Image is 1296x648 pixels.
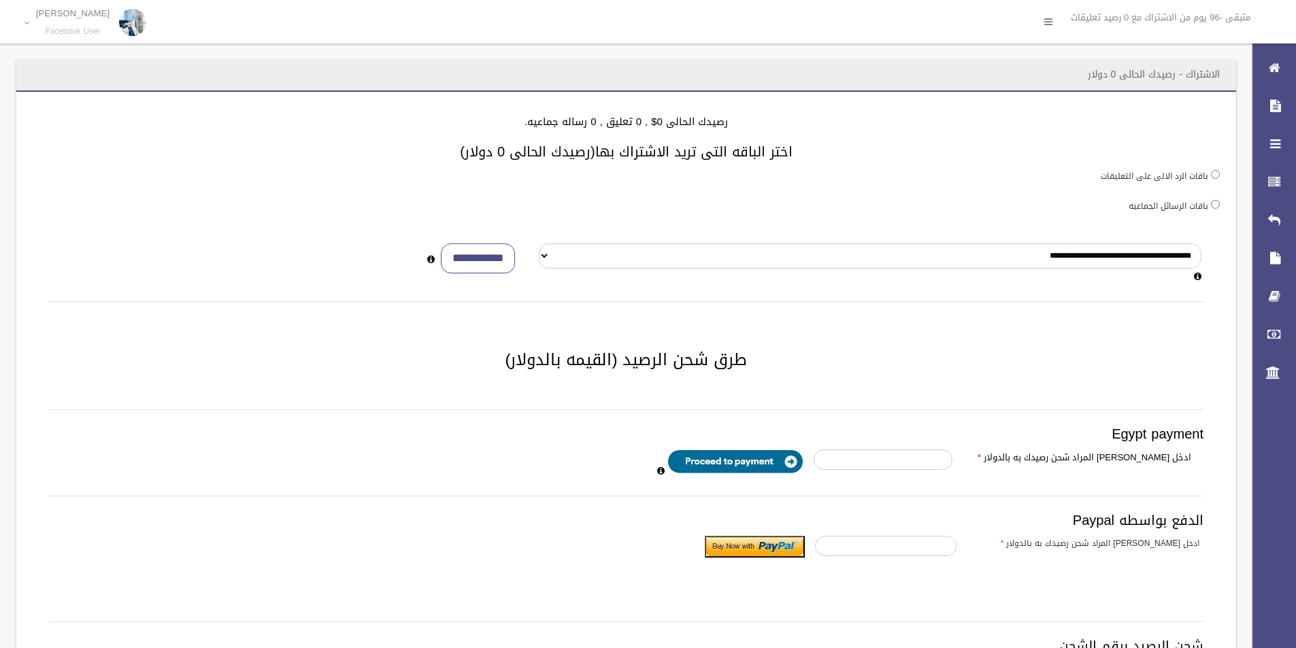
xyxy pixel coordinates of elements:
label: باقات الرد الالى على التعليقات [1101,169,1208,184]
label: ادخل [PERSON_NAME] المراد شحن رصيدك به بالدولار [967,536,1210,551]
label: ادخل [PERSON_NAME] المراد شحن رصيدك به بالدولار [963,449,1201,466]
h3: Egypt payment [49,426,1203,441]
h3: الدفع بواسطه Paypal [49,513,1203,528]
label: باقات الرسائل الجماعيه [1129,199,1208,214]
small: Facebook User [36,27,110,37]
header: الاشتراك - رصيدك الحالى 0 دولار [1071,61,1236,88]
h3: اختر الباقه التى تريد الاشتراك بها(رصيدك الحالى 0 دولار) [33,144,1220,159]
h2: طرق شحن الرصيد (القيمه بالدولار) [33,351,1220,369]
input: Submit [705,536,805,558]
p: [PERSON_NAME] [36,8,110,18]
h4: رصيدك الحالى 0$ , 0 تعليق , 0 رساله جماعيه. [33,116,1220,128]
